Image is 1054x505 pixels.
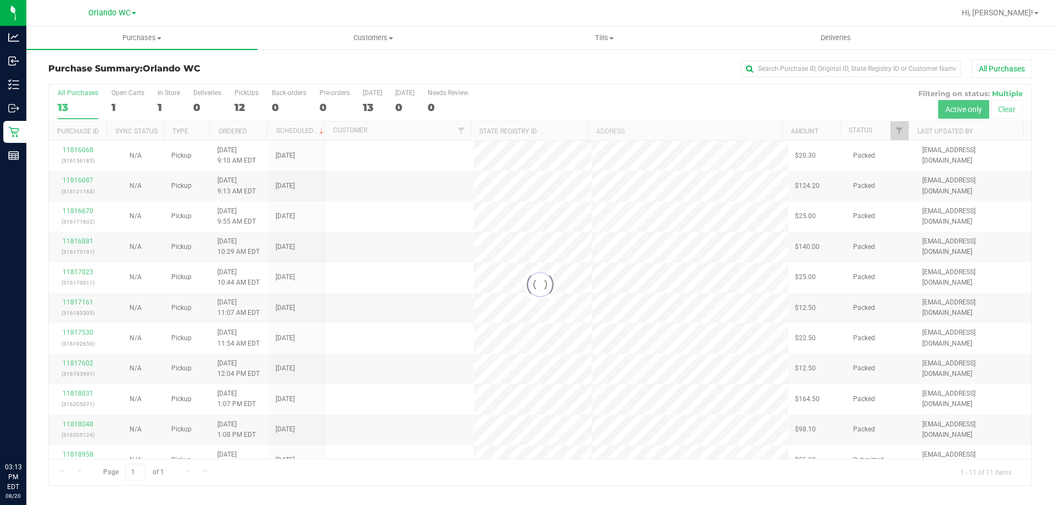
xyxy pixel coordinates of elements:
iframe: Resource center [11,417,44,450]
a: Deliveries [720,26,951,49]
inline-svg: Analytics [8,32,19,43]
span: Tills [489,33,719,43]
span: Orlando WC [143,63,200,74]
inline-svg: Inbound [8,56,19,66]
input: Search Purchase ID, Original ID, State Registry ID or Customer Name... [741,60,961,77]
span: Purchases [26,33,257,43]
a: Purchases [26,26,257,49]
inline-svg: Outbound [8,103,19,114]
a: Tills [489,26,720,49]
span: Customers [258,33,488,43]
button: All Purchases [972,59,1032,78]
inline-svg: Retail [8,126,19,137]
p: 03:13 PM EDT [5,462,21,492]
iframe: Resource center unread badge [32,415,46,429]
inline-svg: Inventory [8,79,19,90]
h3: Purchase Summary: [48,64,376,74]
a: Customers [257,26,489,49]
span: Hi, [PERSON_NAME]! [962,8,1033,17]
p: 08/20 [5,492,21,500]
span: Deliveries [806,33,866,43]
span: Orlando WC [88,8,131,18]
inline-svg: Reports [8,150,19,161]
